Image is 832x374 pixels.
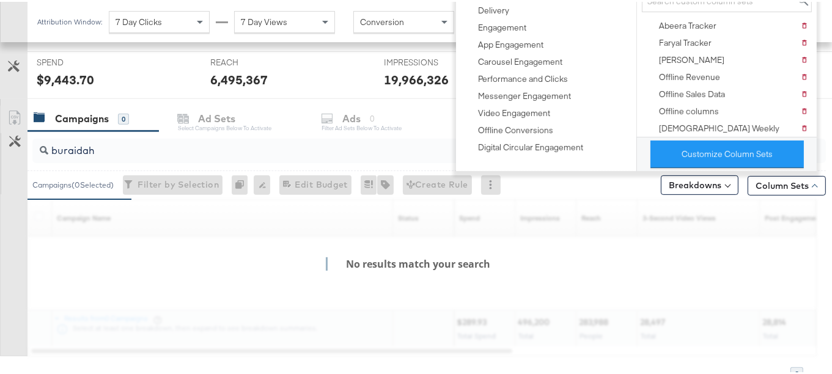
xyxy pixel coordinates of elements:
[37,55,128,67] span: SPEND
[326,255,500,269] h4: No results match your search
[55,110,109,124] div: Campaigns
[478,71,568,83] div: Performance and Clicks
[116,15,162,26] span: 7 Day Clicks
[659,104,719,116] div: Offline columns
[659,53,724,64] div: [PERSON_NAME]
[118,112,129,123] div: 0
[659,70,720,81] div: Offline Revenue
[661,174,738,193] button: Breakdowns
[48,132,756,156] input: Search Campaigns by Name, ID or Objective
[659,35,712,47] div: Faryal Tracker
[478,54,562,66] div: Carousel Engagement
[210,69,268,87] div: 6,495,367
[478,89,571,100] div: Messenger Engagement
[650,139,804,166] button: Customize Column Sets
[659,121,779,133] div: [DEMOGRAPHIC_DATA] Weekly
[384,69,449,87] div: 19,966,326
[37,69,94,87] div: $9,443.70
[478,106,550,117] div: Video Engagement
[360,15,404,26] span: Conversion
[478,3,509,15] div: Delivery
[659,18,716,30] div: Abeera Tracker
[478,123,553,134] div: Offline Conversions
[478,37,543,49] div: App Engagement
[478,140,583,152] div: Digital Circular Engagement
[384,55,476,67] span: IMPRESSIONS
[659,87,725,98] div: Offline Sales Data
[748,174,826,194] button: Column Sets
[32,178,114,189] div: Campaigns ( 0 Selected)
[37,16,103,24] div: Attribution Window:
[478,20,526,32] div: Engagement
[241,15,287,26] span: 7 Day Views
[210,55,302,67] span: REACH
[232,174,254,193] div: 0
